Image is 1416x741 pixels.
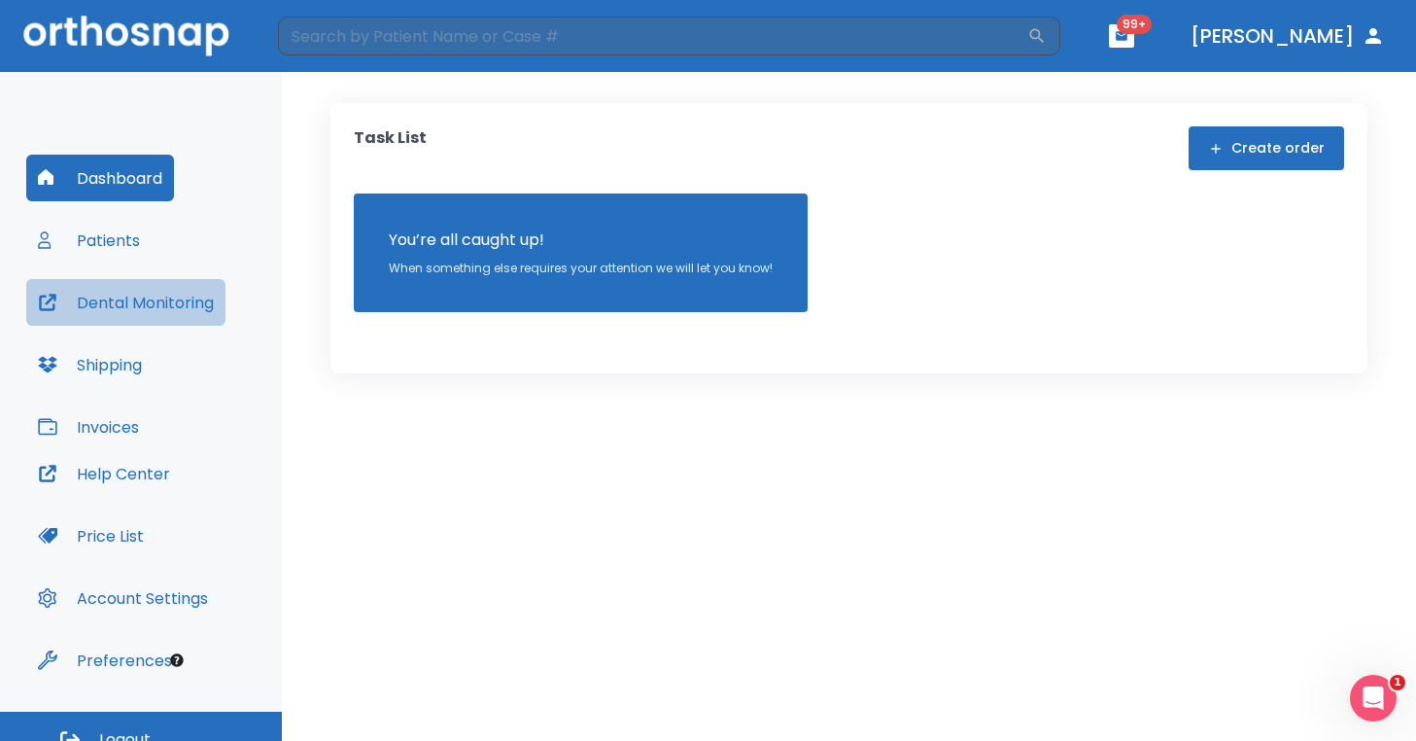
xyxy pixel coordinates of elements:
[389,260,773,277] p: When something else requires your attention we will let you know!
[26,575,220,621] button: Account Settings
[168,652,186,669] div: Tooltip anchor
[26,404,151,450] button: Invoices
[1117,15,1152,34] span: 99+
[26,341,154,388] button: Shipping
[1189,126,1344,170] button: Create order
[1183,18,1393,53] button: [PERSON_NAME]
[1390,675,1405,690] span: 1
[26,279,225,326] button: Dental Monitoring
[26,155,174,201] button: Dashboard
[23,16,229,55] img: Orthosnap
[278,17,1027,55] input: Search by Patient Name or Case #
[26,450,182,497] button: Help Center
[26,637,184,684] button: Preferences
[26,217,152,264] button: Patients
[389,229,773,252] p: You’re all caught up!
[1350,675,1397,722] iframe: Intercom live chat
[26,512,155,559] button: Price List
[354,126,427,170] p: Task List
